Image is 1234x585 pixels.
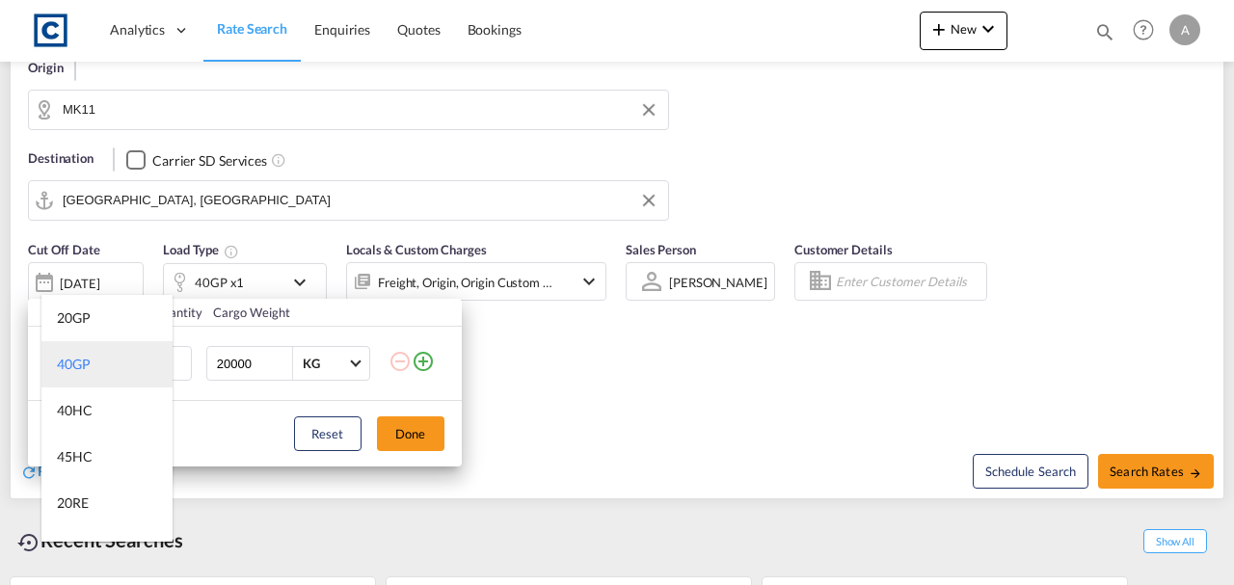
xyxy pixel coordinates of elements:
div: 45HC [57,447,93,466]
div: 40HC [57,401,93,420]
div: 40RE [57,540,89,559]
div: 20GP [57,308,91,328]
div: 20RE [57,493,89,513]
div: 40GP [57,355,91,374]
